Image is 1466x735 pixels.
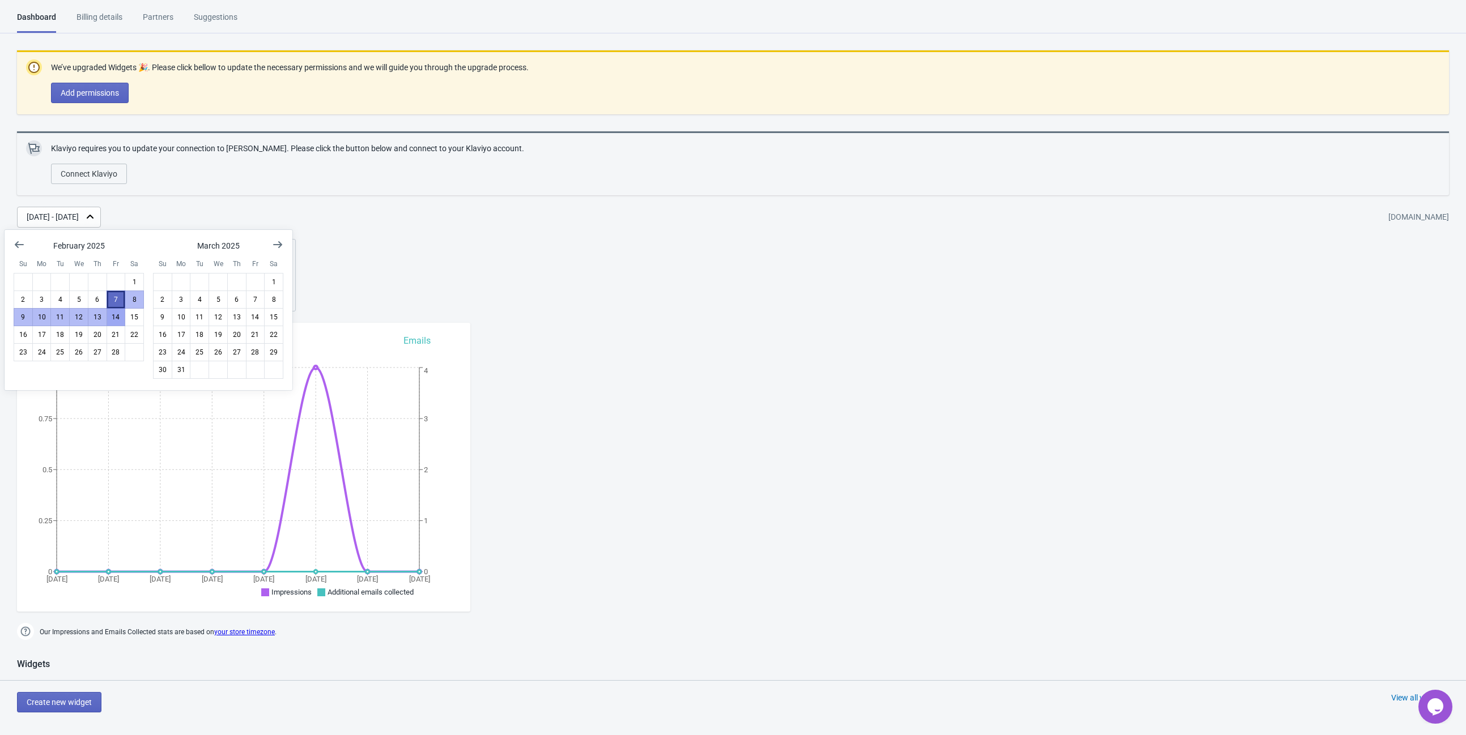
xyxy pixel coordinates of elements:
div: Monday [172,254,191,274]
a: your store timezone [214,628,275,636]
button: February 2 2025 [14,290,33,309]
p: Klaviyo requires you to update your connection to [PERSON_NAME]. Please click the button below an... [51,143,524,155]
button: February 20 2025 [88,326,107,344]
button: Show next month, April 2025 [267,234,288,255]
button: March 16 2025 [153,326,172,344]
button: March 10 2025 [172,308,191,326]
p: We’ve upgraded Widgets 🎉. Please click bellow to update the necessary permissions and we will gui... [51,62,529,74]
button: February 3 2025 [32,290,52,309]
iframe: chat widget [1418,690,1455,724]
button: March 22 2025 [264,326,283,344]
button: March 28 2025 [246,343,265,361]
button: March 2 2025 [153,290,172,309]
tspan: 0.5 [43,465,52,474]
button: March 6 2025 [227,290,247,309]
tspan: 0 [48,567,52,576]
div: [DATE] - [DATE] [27,211,79,223]
button: February 16 2025 [14,326,33,344]
button: March 25 2025 [190,343,209,361]
tspan: [DATE] [409,575,430,583]
button: March 30 2025 [153,361,172,379]
button: Show previous month, January 2025 [9,234,29,255]
button: March 9 2025 [153,308,172,326]
tspan: [DATE] [98,575,119,583]
div: Monday [32,254,52,274]
button: February 22 2025 [125,326,144,344]
button: February 28 2025 [107,343,126,361]
button: March 8 2025 [264,290,283,309]
div: Billing details [77,11,122,31]
div: View all widgets [1391,692,1447,703]
button: February 13 2025 [88,308,107,326]
div: Dashboard [17,11,56,33]
button: March 5 2025 [209,290,228,309]
button: Add permissions [51,83,129,103]
button: February 14 2025 [107,308,126,326]
button: February 7 2025 [107,290,126,309]
button: February 19 2025 [69,326,88,344]
button: February 24 2025 [32,343,52,361]
tspan: 0.25 [39,516,52,525]
button: February 23 2025 [14,343,33,361]
button: March 24 2025 [172,343,191,361]
button: February 5 2025 [69,290,88,309]
span: Additional emails collected [328,588,414,596]
div: Friday [246,254,265,274]
button: March 19 2025 [209,326,228,344]
tspan: [DATE] [150,575,171,583]
button: February 8 2025 [125,290,144,309]
tspan: [DATE] [305,575,326,583]
div: Tuesday [190,254,209,274]
button: March 12 2025 [209,308,228,326]
button: February 27 2025 [88,343,107,361]
tspan: 4 [424,366,428,375]
button: March 7 2025 [246,290,265,309]
button: February 1 2025 [125,273,144,291]
button: Create new widget [17,692,101,712]
div: Saturday [264,254,283,274]
button: March 31 2025 [172,361,191,379]
div: Thursday [227,254,247,274]
button: March 17 2025 [172,326,191,344]
tspan: 3 [424,414,428,423]
button: March 15 2025 [264,308,283,326]
tspan: [DATE] [253,575,274,583]
div: Sunday [153,254,172,274]
div: Tuesday [50,254,70,274]
button: February 21 2025 [107,326,126,344]
button: February 18 2025 [50,326,70,344]
button: February 26 2025 [69,343,88,361]
button: March 11 2025 [190,308,209,326]
button: Connect Klaviyo [51,164,127,184]
button: February 15 2025 [125,308,144,326]
tspan: [DATE] [46,575,67,583]
button: March 18 2025 [190,326,209,344]
div: Sunday [14,254,33,274]
div: Suggestions [194,11,237,31]
button: March 27 2025 [227,343,247,361]
div: Saturday [125,254,144,274]
div: Thursday [88,254,107,274]
button: March 13 2025 [227,308,247,326]
button: March 4 2025 [190,290,209,309]
button: March 14 2025 [246,308,265,326]
button: February 17 2025 [32,326,52,344]
span: Connect Klaviyo [61,169,117,178]
tspan: 2 [424,465,428,474]
span: Our Impressions and Emails Collected stats are based on . [40,623,277,642]
div: Wednesday [209,254,228,274]
img: help.png [17,623,34,640]
button: February 6 2025 [88,290,107,309]
button: March 20 2025 [227,326,247,344]
button: February 10 2025 [32,308,52,326]
button: February 25 2025 [50,343,70,361]
button: February 4 2025 [50,290,70,309]
span: Create new widget [27,698,92,707]
tspan: 1 [424,516,428,525]
tspan: 0 [424,567,428,576]
button: March 23 2025 [153,343,172,361]
span: Add permissions [61,88,119,97]
div: Partners [143,11,173,31]
div: Friday [107,254,126,274]
button: March 1 2025 [264,273,283,291]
